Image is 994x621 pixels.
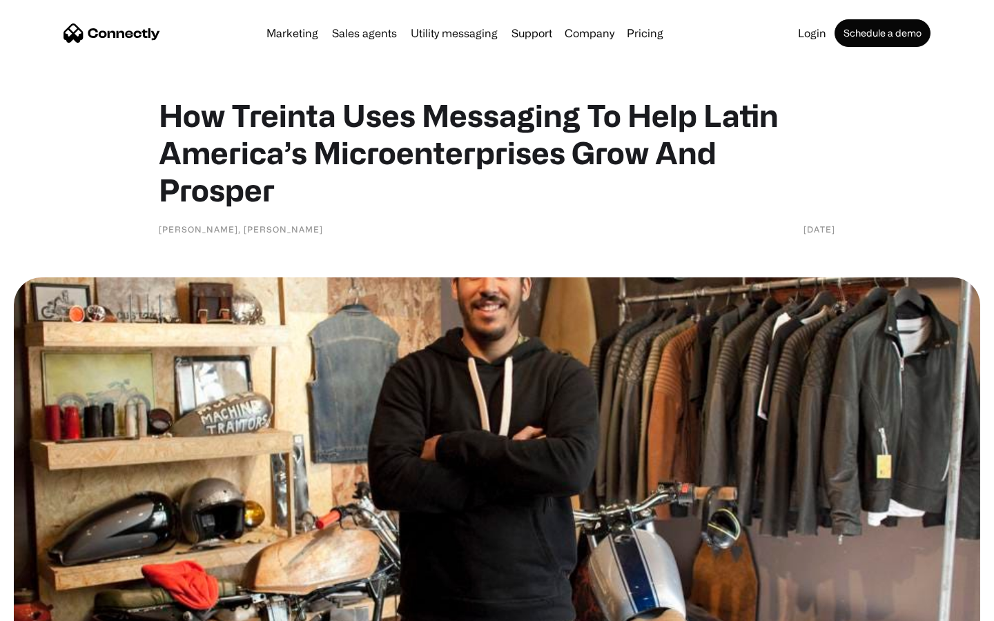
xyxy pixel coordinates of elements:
div: [PERSON_NAME], [PERSON_NAME] [159,222,323,236]
a: Sales agents [327,28,402,39]
ul: Language list [28,597,83,616]
h1: How Treinta Uses Messaging To Help Latin America’s Microenterprises Grow And Prosper [159,97,835,208]
a: Pricing [621,28,669,39]
a: Login [792,28,832,39]
div: [DATE] [803,222,835,236]
aside: Language selected: English [14,597,83,616]
a: Support [506,28,558,39]
a: Utility messaging [405,28,503,39]
a: Schedule a demo [835,19,930,47]
div: Company [565,23,614,43]
a: Marketing [261,28,324,39]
